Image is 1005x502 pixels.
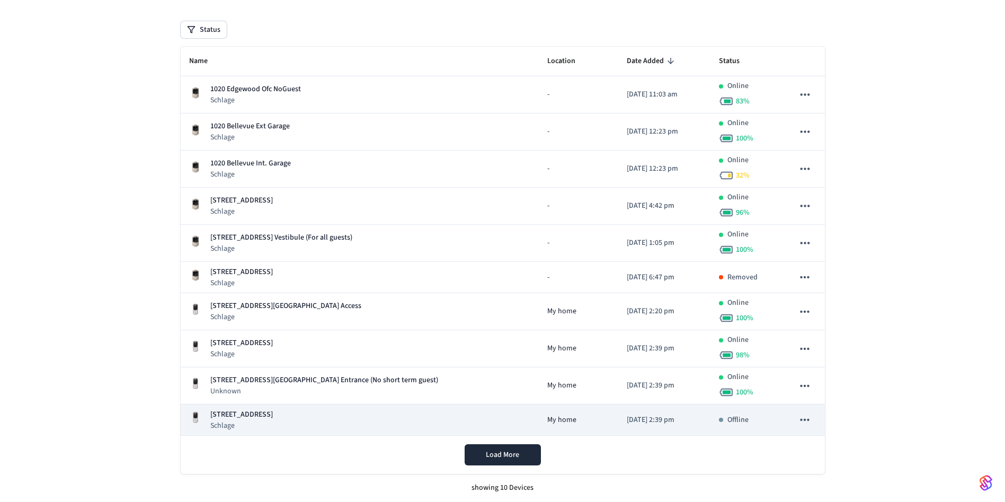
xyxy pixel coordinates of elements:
img: Yale Assure Touchscreen Wifi Smart Lock, Satin Nickel, Front [189,377,202,390]
p: [STREET_ADDRESS] [210,409,273,420]
span: - [547,163,549,174]
p: [DATE] 4:42 pm [627,200,702,212]
p: [STREET_ADDRESS] [210,267,273,278]
p: Schlage [210,243,352,254]
img: Schlage Sense Smart Deadbolt with Camelot Trim, Front [189,235,202,248]
span: - [547,126,549,137]
p: Schlage [210,278,273,288]
p: Schlage [210,312,361,322]
span: 83 % [736,96,750,107]
p: [DATE] 12:23 pm [627,126,702,137]
p: [STREET_ADDRESS][GEOGRAPHIC_DATA] Entrance (No short term guest) [210,375,438,386]
p: Online [727,81,749,92]
p: Online [727,229,749,240]
button: Load More [465,444,541,465]
p: Offline [727,415,749,426]
p: 1020 Bellevue Ext Garage [210,121,290,132]
span: Status [719,53,753,69]
span: My home [547,306,576,317]
table: sticky table [181,47,825,436]
div: showing 10 Devices [181,474,825,502]
p: 1020 Bellevue Int. Garage [210,158,291,169]
p: Schlage [210,420,273,431]
span: 100 % [736,313,753,323]
p: Online [727,155,749,166]
span: - [547,89,549,100]
span: Location [547,53,589,69]
span: 100 % [736,133,753,144]
img: SeamLogoGradient.69752ec5.svg [980,474,992,491]
img: Schlage Sense Smart Deadbolt with Camelot Trim, Front [189,124,202,136]
span: 100 % [736,387,753,398]
p: [STREET_ADDRESS] [210,195,273,206]
p: Schlage [210,349,273,359]
p: Unknown [210,386,438,397]
span: My home [547,380,576,391]
span: Date Added [627,53,678,69]
p: [DATE] 2:39 pm [627,415,702,426]
p: [STREET_ADDRESS] Vestibule (For all guests) [210,232,352,243]
p: Schlage [210,95,301,105]
p: [DATE] 1:05 pm [627,237,702,249]
span: 100 % [736,244,753,255]
p: [STREET_ADDRESS][GEOGRAPHIC_DATA] Access [210,301,361,312]
p: Online [727,118,749,129]
p: [DATE] 11:03 am [627,89,702,100]
p: Online [727,297,749,309]
img: Schlage Sense Smart Deadbolt with Camelot Trim, Front [189,161,202,173]
p: Schlage [210,169,291,180]
p: [DATE] 2:39 pm [627,343,702,354]
p: Online [727,192,749,203]
span: My home [547,343,576,354]
p: [DATE] 6:47 pm [627,272,702,283]
span: My home [547,415,576,426]
span: Load More [486,450,519,460]
span: - [547,200,549,212]
span: 98 % [736,350,750,360]
span: - [547,237,549,249]
img: Yale Assure Touchscreen Wifi Smart Lock, Satin Nickel, Front [189,303,202,316]
p: [DATE] 2:39 pm [627,380,702,391]
img: Schlage Sense Smart Deadbolt with Camelot Trim, Front [189,269,202,281]
p: [DATE] 2:20 pm [627,306,702,317]
img: Schlage Sense Smart Deadbolt with Camelot Trim, Front [189,86,202,99]
img: Yale Assure Touchscreen Wifi Smart Lock, Satin Nickel, Front [189,411,202,424]
span: 32 % [736,170,750,181]
p: Online [727,372,749,383]
span: 96 % [736,207,750,218]
p: [STREET_ADDRESS] [210,338,273,349]
span: Name [189,53,221,69]
p: [DATE] 12:23 pm [627,163,702,174]
p: Schlage [210,206,273,217]
img: Schlage Sense Smart Deadbolt with Camelot Trim, Front [189,198,202,210]
p: Removed [727,272,758,283]
p: Schlage [210,132,290,143]
p: 1020 Edgewood Ofc NoGuest [210,84,301,95]
span: - [547,272,549,283]
img: Yale Assure Touchscreen Wifi Smart Lock, Satin Nickel, Front [189,340,202,353]
button: Status [181,21,227,38]
p: Online [727,334,749,346]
